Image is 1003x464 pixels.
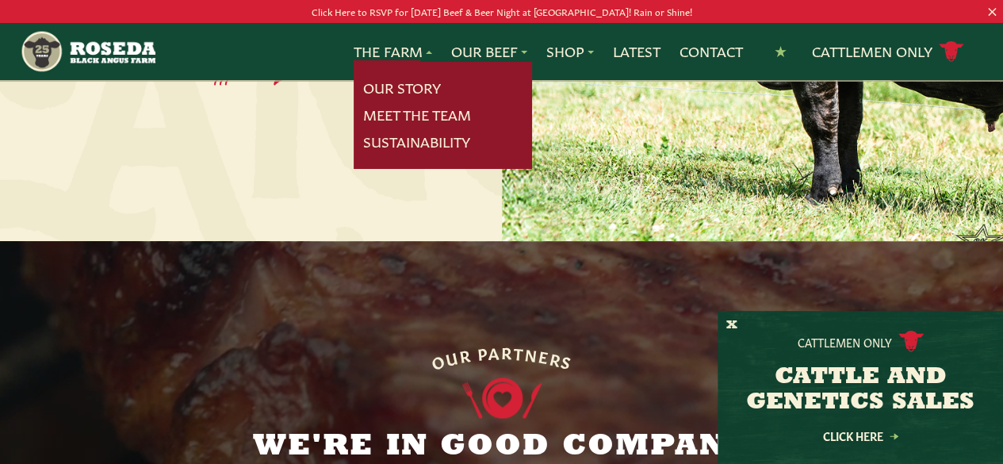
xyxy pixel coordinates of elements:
span: S [559,351,574,371]
a: Our Beef [451,41,527,62]
img: cattle-icon.svg [898,331,924,352]
div: OUR PARTNERS [428,343,575,370]
a: Sustainability [363,132,470,152]
a: Contact [680,41,743,62]
span: T [512,343,525,361]
a: Meet The Team [363,105,471,125]
span: O [429,350,447,370]
p: Click Here to RSVP for [DATE] Beef & Beer Night at [GEOGRAPHIC_DATA]! Rain or Shine! [50,3,953,20]
span: U [443,347,460,366]
span: R [548,348,564,368]
a: Latest [613,41,660,62]
a: Click Here [789,431,932,441]
img: https://roseda.com/wp-content/uploads/2021/05/roseda-25-header.png [20,29,155,74]
a: Cattlemen Only [812,38,964,66]
a: The Farm [354,41,432,62]
span: R [500,343,512,360]
span: R [457,345,472,364]
span: P [476,343,488,362]
h2: We're in Good Company [197,431,806,463]
nav: Main Navigation [20,23,982,80]
span: A [488,343,501,361]
span: N [523,343,539,362]
a: Shop [546,41,594,62]
a: Our Story [363,78,441,98]
h3: CATTLE AND GENETICS SALES [737,365,983,416]
p: Cattlemen Only [798,334,892,350]
span: E [537,346,551,365]
button: X [726,317,737,334]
